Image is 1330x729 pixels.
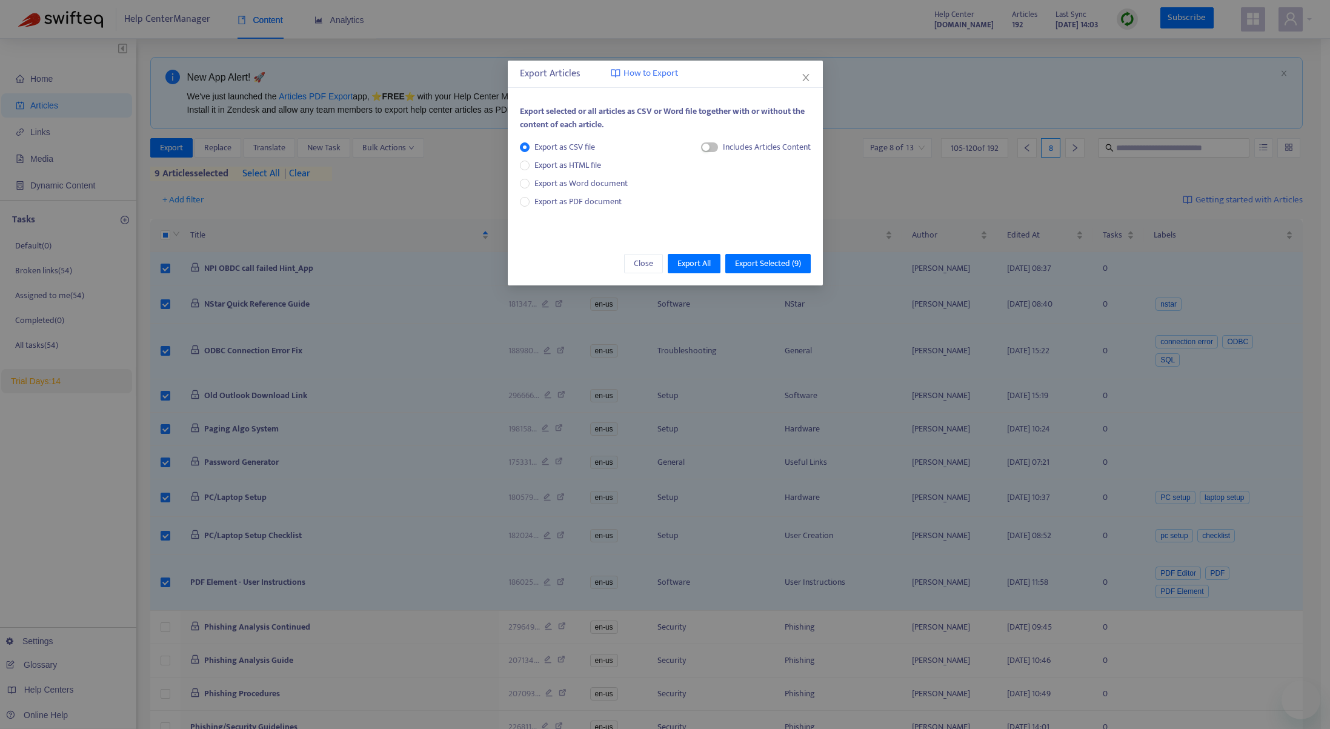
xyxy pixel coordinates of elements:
span: Close [634,257,653,270]
span: Export as Word document [530,177,633,190]
span: Export as HTML file [530,159,606,172]
span: Export All [677,257,711,270]
div: Export Articles [520,67,811,81]
button: Export Selected (9) [725,254,811,273]
span: Export as PDF document [534,195,622,208]
span: Export selected or all articles as CSV or Word file together with or without the content of each ... [520,104,805,131]
span: close [801,73,811,82]
span: How to Export [623,67,678,81]
iframe: Button to launch messaging window, conversation in progress [1282,681,1320,719]
button: Close [799,71,813,84]
button: Export All [668,254,720,273]
button: Close [624,254,663,273]
div: Includes Articles Content [723,141,811,154]
span: Export Selected ( 9 ) [735,257,801,270]
span: Export as CSV file [530,141,600,154]
img: image-link [611,68,620,78]
a: How to Export [611,67,678,81]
